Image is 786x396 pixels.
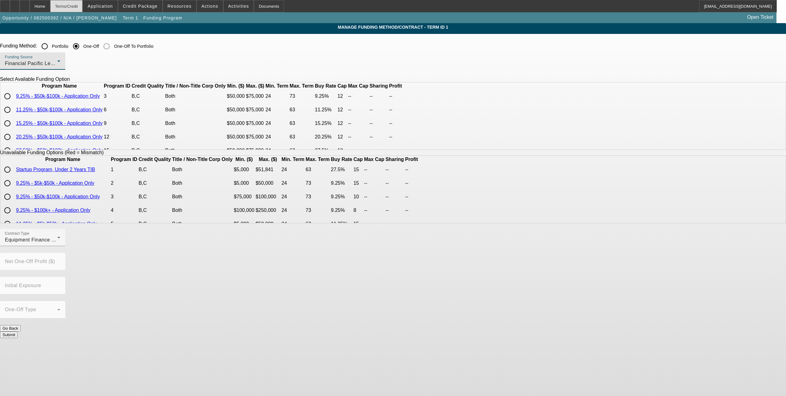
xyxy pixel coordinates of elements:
td: $75,000 [233,190,255,203]
td: $75,000 [245,90,265,103]
th: Min. ($) [233,156,255,163]
td: -- [385,177,404,190]
a: 11.25% - $50k-$100k - Application Only [16,107,103,112]
td: Both [165,90,201,103]
th: Max. Term [289,83,314,89]
td: B,C [131,117,164,130]
button: Credit Package [118,0,162,12]
td: Both [165,117,201,130]
td: -- [348,117,369,130]
td: $75,000 [245,130,265,143]
td: -- [405,163,418,176]
td: -- [389,90,402,103]
th: Min. ($) [227,83,245,89]
td: 73 [305,177,330,190]
td: Both [172,190,208,203]
td: -- [385,204,404,217]
td: 9.25% [330,190,352,203]
td: -- [385,163,404,176]
td: 12 [337,103,347,116]
mat-label: Initial Exposure [5,283,41,288]
a: 9.25% - $50k-$100k - Application Only [16,194,100,199]
span: Manage Funding Method/Contract - Term ID 1 [5,25,781,30]
td: 24 [265,117,289,130]
td: -- [405,177,418,190]
td: $50,000 [227,103,245,116]
th: Max. Term [305,156,330,163]
td: -- [369,90,388,103]
span: Resources [168,4,192,9]
td: 24 [265,103,289,116]
span: Actions [201,4,218,9]
td: Both [172,177,208,190]
td: 20.25% [314,130,336,143]
td: -- [385,217,404,230]
th: Corp Only [201,83,226,89]
td: Both [165,103,201,116]
td: -- [348,103,369,116]
td: 5 [111,217,138,230]
td: 24 [281,163,305,176]
td: 63 [289,130,314,143]
td: 63 [305,217,330,230]
label: Portfolio [51,43,69,49]
td: -- [385,190,404,203]
td: 73 [305,190,330,203]
td: $250,000 [255,204,281,217]
button: Funding Program [142,12,184,23]
td: $50,000 [255,177,281,190]
td: B,C [131,130,164,143]
a: 15.25% - $50k-$100k - Application Only [16,121,103,126]
td: B,C [131,90,164,103]
th: Cap [353,156,363,163]
td: -- [405,217,418,230]
a: 20.25% - $50k-$100k - Application Only [16,134,103,139]
span: Opportunity / 082500392 / N/A / [PERSON_NAME] [2,15,117,20]
td: -- [348,144,369,157]
td: -- [364,190,385,203]
td: $5,000 [233,177,255,190]
th: Profit [389,83,402,89]
td: -- [369,130,388,143]
td: 15 [353,177,363,190]
td: $5,000 [233,217,255,230]
td: 63 [289,117,314,130]
mat-label: One-Off Type [5,307,36,312]
mat-label: Contract Type [5,232,29,236]
td: Both [172,204,208,217]
td: $100,000 [255,190,281,203]
td: -- [389,130,402,143]
td: 24 [281,204,305,217]
td: 12 [103,130,131,143]
td: 3 [103,90,131,103]
a: 9.25% - $100k+ - Application Only [16,208,90,213]
td: 8 [353,204,363,217]
th: Max Cap [348,83,369,89]
td: -- [364,204,385,217]
span: Credit Package [123,4,158,9]
mat-label: Funding Source [5,55,33,59]
td: 9.25% [314,90,336,103]
td: 27.5% [330,163,352,176]
td: 12 [337,130,347,143]
td: -- [369,144,388,157]
td: 73 [305,204,330,217]
th: Sharing [369,83,388,89]
td: -- [369,103,388,116]
th: Max. ($) [245,83,265,89]
td: Both [165,130,201,143]
td: -- [348,130,369,143]
td: B,C [131,103,164,116]
td: Both [172,163,208,176]
td: $75,000 [245,144,265,157]
td: $75,000 [245,117,265,130]
td: 12 [337,90,347,103]
td: B,C [138,217,171,230]
td: $100,000 [233,204,255,217]
td: 24 [281,217,305,230]
td: Both [172,217,208,230]
td: 3 [111,190,138,203]
td: B,C [138,190,171,203]
td: $50,000 [227,117,245,130]
td: -- [405,204,418,217]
